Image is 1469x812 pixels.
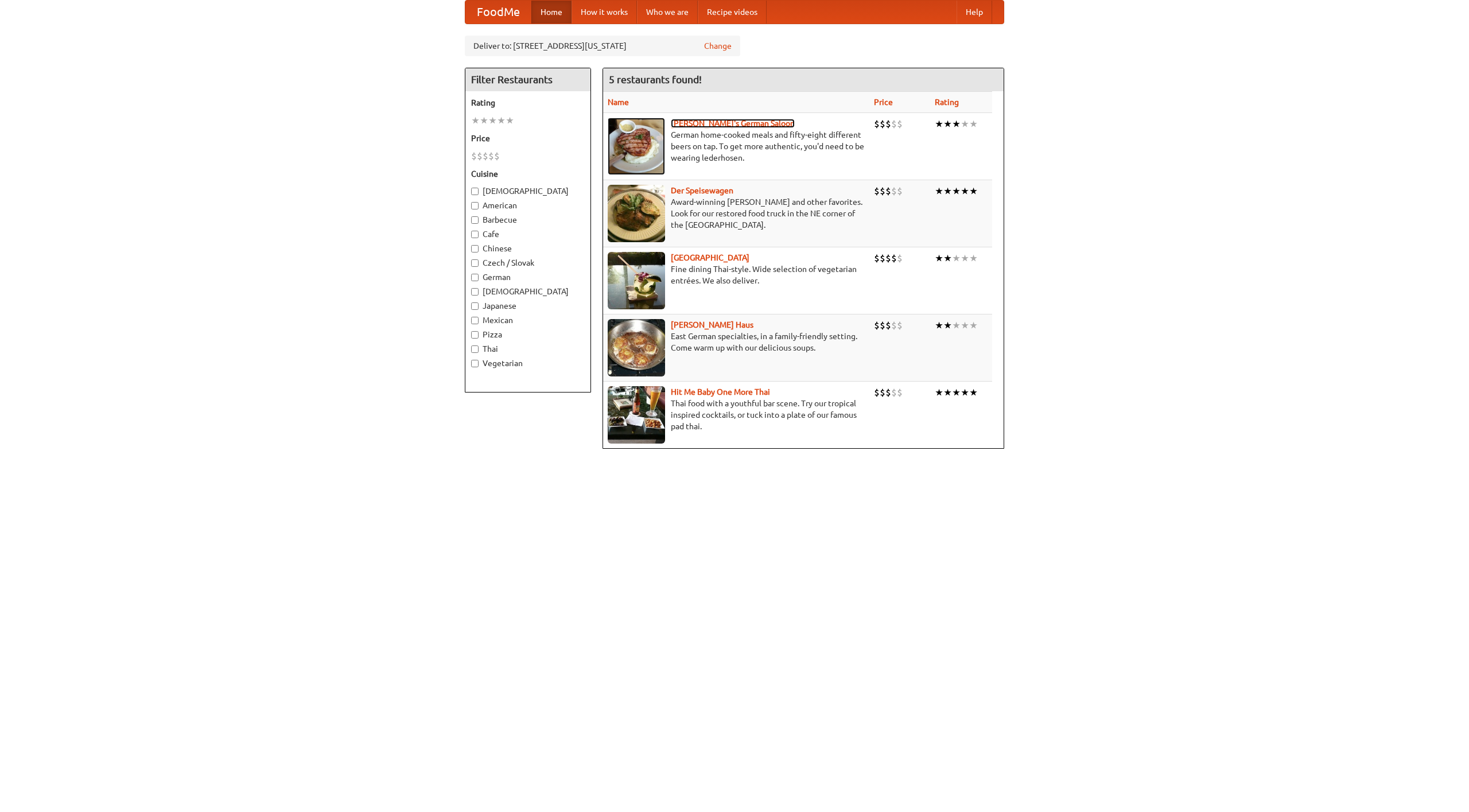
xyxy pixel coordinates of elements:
li: ★ [943,252,952,265]
label: [DEMOGRAPHIC_DATA] [471,286,585,297]
li: ★ [471,114,480,127]
input: Barbecue [471,216,479,224]
li: $ [897,252,903,265]
input: [DEMOGRAPHIC_DATA] [471,288,479,296]
li: $ [891,319,897,332]
li: $ [897,319,903,332]
li: $ [885,185,891,197]
li: $ [880,118,885,130]
li: ★ [961,118,969,130]
li: ★ [969,319,978,332]
li: $ [897,185,903,197]
li: ★ [952,118,961,130]
li: ★ [488,114,497,127]
li: ★ [943,185,952,197]
li: ★ [943,319,952,332]
a: Price [874,98,893,107]
img: speisewagen.jpg [608,185,665,242]
a: Help [957,1,992,24]
li: ★ [952,252,961,265]
h4: Filter Restaurants [465,68,590,91]
a: [PERSON_NAME] Haus [671,320,753,329]
input: Mexican [471,317,479,324]
b: Hit Me Baby One More Thai [671,387,770,397]
label: Pizza [471,329,585,340]
p: Fine dining Thai-style. Wide selection of vegetarian entrées. We also deliver. [608,263,865,286]
li: ★ [506,114,514,127]
label: Mexican [471,314,585,326]
li: $ [471,150,477,162]
li: $ [885,252,891,265]
label: Thai [471,343,585,355]
input: American [471,202,479,209]
li: ★ [480,114,488,127]
p: German home-cooked meals and fifty-eight different beers on tap. To get more authentic, you'd nee... [608,129,865,164]
li: $ [897,386,903,399]
li: ★ [935,118,943,130]
li: ★ [969,252,978,265]
li: $ [880,185,885,197]
li: ★ [943,118,952,130]
p: Award-winning [PERSON_NAME] and other favorites. Look for our restored food truck in the NE corne... [608,196,865,231]
img: babythai.jpg [608,386,665,444]
a: Recipe videos [698,1,767,24]
li: $ [880,252,885,265]
a: Name [608,98,629,107]
li: ★ [961,252,969,265]
label: German [471,271,585,283]
li: $ [885,118,891,130]
input: Chinese [471,245,479,252]
b: [PERSON_NAME]'s German Saloon [671,119,795,128]
label: Cafe [471,228,585,240]
li: $ [880,319,885,332]
img: kohlhaus.jpg [608,319,665,376]
li: $ [880,386,885,399]
input: Thai [471,345,479,353]
li: ★ [961,386,969,399]
a: Der Speisewagen [671,186,733,195]
label: American [471,200,585,211]
li: $ [891,386,897,399]
label: Japanese [471,300,585,312]
li: $ [494,150,500,162]
li: ★ [961,319,969,332]
li: ★ [961,185,969,197]
h5: Rating [471,97,585,108]
li: $ [488,150,494,162]
input: Cafe [471,231,479,238]
li: ★ [935,185,943,197]
div: Deliver to: [STREET_ADDRESS][US_STATE] [465,36,740,56]
li: $ [891,118,897,130]
p: East German specialties, in a family-friendly setting. Come warm up with our delicious soups. [608,331,865,353]
a: Rating [935,98,959,107]
li: ★ [935,252,943,265]
a: [GEOGRAPHIC_DATA] [671,253,749,262]
label: Chinese [471,243,585,254]
input: German [471,274,479,281]
li: $ [891,252,897,265]
li: $ [874,386,880,399]
label: Vegetarian [471,358,585,369]
label: Czech / Slovak [471,257,585,269]
li: $ [885,386,891,399]
li: ★ [497,114,506,127]
li: $ [477,150,483,162]
li: ★ [952,185,961,197]
li: ★ [969,386,978,399]
h5: Cuisine [471,168,585,180]
a: Change [704,40,732,52]
li: ★ [969,118,978,130]
a: FoodMe [465,1,531,24]
li: $ [874,185,880,197]
a: How it works [572,1,637,24]
li: ★ [943,386,952,399]
img: esthers.jpg [608,118,665,175]
input: [DEMOGRAPHIC_DATA] [471,188,479,195]
label: [DEMOGRAPHIC_DATA] [471,185,585,197]
input: Vegetarian [471,360,479,367]
li: $ [874,319,880,332]
li: ★ [952,319,961,332]
li: $ [483,150,488,162]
